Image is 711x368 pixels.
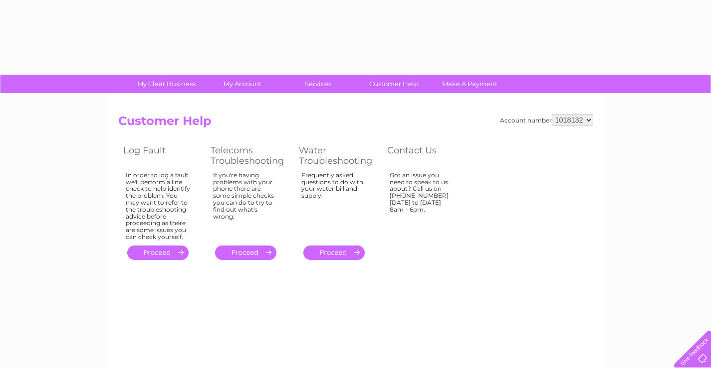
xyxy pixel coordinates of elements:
th: Water Troubleshooting [294,142,382,169]
h2: Customer Help [118,114,593,133]
a: . [215,245,276,260]
div: Account number [500,114,593,126]
a: My Account [201,75,283,93]
div: If you're having problems with your phone there are some simple checks you can do to try to find ... [213,172,279,237]
div: In order to log a fault we'll perform a line check to help identify the problem. You may want to ... [126,172,191,241]
div: Got an issue you need to speak to us about? Call us on [PHONE_NUMBER] [DATE] to [DATE] 8am – 6pm. [390,172,455,237]
a: Make A Payment [429,75,511,93]
th: Log Fault [118,142,206,169]
a: . [303,245,365,260]
a: Customer Help [353,75,435,93]
a: Services [277,75,359,93]
a: My Clear Business [125,75,208,93]
th: Telecoms Troubleshooting [206,142,294,169]
div: Frequently asked questions to do with your water bill and supply. [301,172,367,237]
th: Contact Us [382,142,470,169]
a: . [127,245,189,260]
